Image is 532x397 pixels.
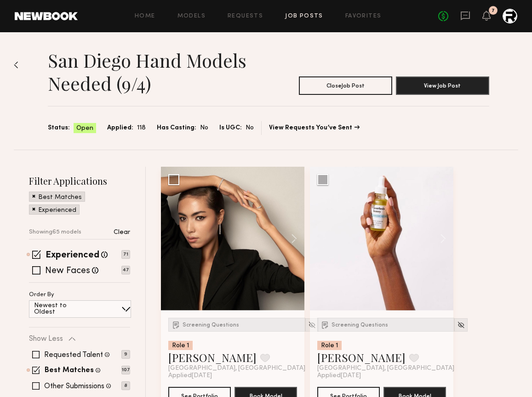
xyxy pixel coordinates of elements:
button: CloseJob Post [299,76,392,95]
span: Screening Questions [332,322,388,328]
img: Back to previous page [14,61,18,69]
div: 7 [492,8,495,13]
p: Show Less [29,335,63,343]
img: Submission Icon [172,320,181,329]
p: Clear [114,229,130,236]
label: Experienced [46,251,99,260]
p: 8 [121,381,130,390]
h1: San Diego Hand Models Needed (9/4) [48,49,283,95]
p: 107 [121,366,130,374]
label: Other Submissions [44,383,104,390]
span: [GEOGRAPHIC_DATA], [GEOGRAPHIC_DATA] [168,365,305,372]
p: 9 [121,350,130,359]
a: Job Posts [285,13,323,19]
a: Requests [228,13,263,19]
a: Home [135,13,155,19]
a: View Requests You’ve Sent [269,125,360,131]
a: Models [177,13,206,19]
span: No [200,123,208,133]
div: Role 1 [317,341,342,350]
label: Requested Talent [44,351,103,359]
span: No [246,123,254,133]
h2: Filter Applications [29,175,130,187]
span: Open [76,124,93,133]
span: Is UGC: [219,123,242,133]
p: 47 [121,266,130,274]
span: Screening Questions [183,322,239,328]
p: Order By [29,292,54,298]
p: Experienced [38,207,76,214]
div: Applied [DATE] [317,372,446,379]
img: Submission Icon [320,320,330,329]
span: [GEOGRAPHIC_DATA], [GEOGRAPHIC_DATA] [317,365,454,372]
span: Status: [48,123,70,133]
p: 71 [121,250,130,259]
span: 118 [137,123,146,133]
a: Favorites [345,13,382,19]
label: New Faces [45,267,90,276]
img: Unhide Model [308,321,316,329]
p: Newest to Oldest [34,303,89,315]
a: [PERSON_NAME] [317,350,406,365]
p: Showing 65 models [29,229,81,235]
div: Role 1 [168,341,193,350]
span: Has Casting: [157,123,196,133]
button: View Job Post [396,76,489,95]
a: [PERSON_NAME] [168,350,257,365]
img: Unhide Model [457,321,465,329]
label: Best Matches [45,367,94,374]
span: Applied: [107,123,133,133]
p: Best Matches [38,194,82,201]
div: Applied [DATE] [168,372,297,379]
